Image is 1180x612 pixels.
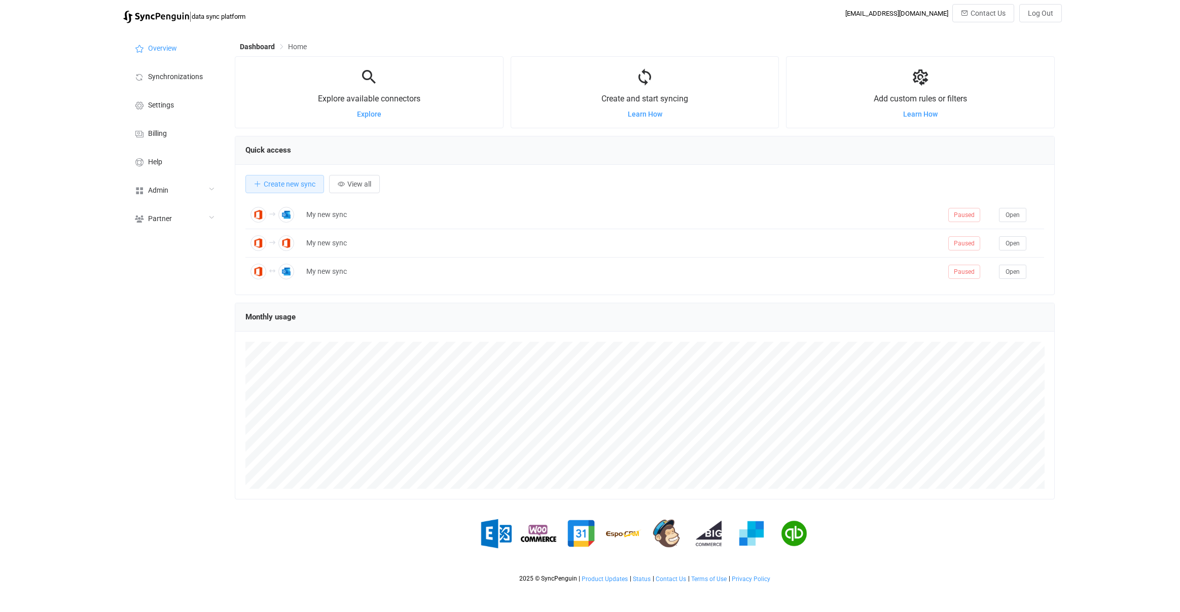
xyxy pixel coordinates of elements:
[148,130,167,138] span: Billing
[1006,268,1020,275] span: Open
[264,180,315,188] span: Create new sync
[731,575,771,583] a: Privacy Policy
[251,207,266,223] img: Office 365 GAL Contacts
[148,101,174,110] span: Settings
[1006,211,1020,219] span: Open
[148,45,177,53] span: Overview
[732,575,770,583] span: Privacy Policy
[628,110,662,118] a: Learn How
[1006,240,1020,247] span: Open
[123,62,225,90] a: Synchronizations
[581,575,628,583] a: Product Updates
[519,575,577,582] span: 2025 © SyncPenguin
[192,13,245,20] span: data sync platform
[582,575,628,583] span: Product Updates
[301,209,943,221] div: My new sync
[563,516,599,551] img: google.png
[903,110,938,118] a: Learn How
[999,239,1026,247] a: Open
[601,94,688,103] span: Create and start syncing
[632,575,651,583] a: Status
[288,43,307,51] span: Home
[148,215,172,223] span: Partner
[691,516,727,551] img: big-commerce.png
[245,175,324,193] button: Create new sync
[691,575,727,583] a: Terms of Use
[357,110,381,118] a: Explore
[301,266,943,277] div: My new sync
[245,146,291,155] span: Quick access
[655,575,687,583] a: Contact Us
[999,265,1026,279] button: Open
[245,312,296,321] span: Monthly usage
[653,575,654,582] span: |
[971,9,1006,17] span: Contact Us
[688,575,690,582] span: |
[729,575,730,582] span: |
[148,187,168,195] span: Admin
[649,516,684,551] img: mailchimp.png
[874,94,967,103] span: Add custom rules or filters
[478,516,514,551] img: exchange.png
[521,516,556,551] img: woo-commerce.png
[845,10,948,17] div: [EMAIL_ADDRESS][DOMAIN_NAME]
[776,516,812,551] img: quickbooks.png
[148,73,203,81] span: Synchronizations
[347,180,371,188] span: View all
[606,516,641,551] img: espo-crm.png
[123,147,225,175] a: Help
[278,207,294,223] img: Outlook Contacts
[999,236,1026,250] button: Open
[1019,4,1062,22] button: Log Out
[240,43,275,51] span: Dashboard
[1028,9,1053,17] span: Log Out
[734,516,769,551] img: sendgrid.png
[123,33,225,62] a: Overview
[329,175,380,193] button: View all
[633,575,651,583] span: Status
[189,9,192,23] span: |
[240,43,307,50] div: Breadcrumb
[318,94,420,103] span: Explore available connectors
[148,158,162,166] span: Help
[948,236,980,250] span: Paused
[630,575,631,582] span: |
[999,208,1026,222] button: Open
[278,264,294,279] img: Outlook Contacts
[691,575,727,583] span: Terms of Use
[579,575,580,582] span: |
[123,119,225,147] a: Billing
[123,9,245,23] a: |data sync platform
[656,575,686,583] span: Contact Us
[999,210,1026,219] a: Open
[278,235,294,251] img: Office 365 Contacts
[948,265,980,279] span: Paused
[123,11,189,23] img: syncpenguin.svg
[948,208,980,222] span: Paused
[301,237,943,249] div: My new sync
[999,267,1026,275] a: Open
[123,90,225,119] a: Settings
[952,4,1014,22] button: Contact Us
[251,235,266,251] img: Office 365 GAL Contacts
[251,264,266,279] img: Office 365 GAL Contacts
